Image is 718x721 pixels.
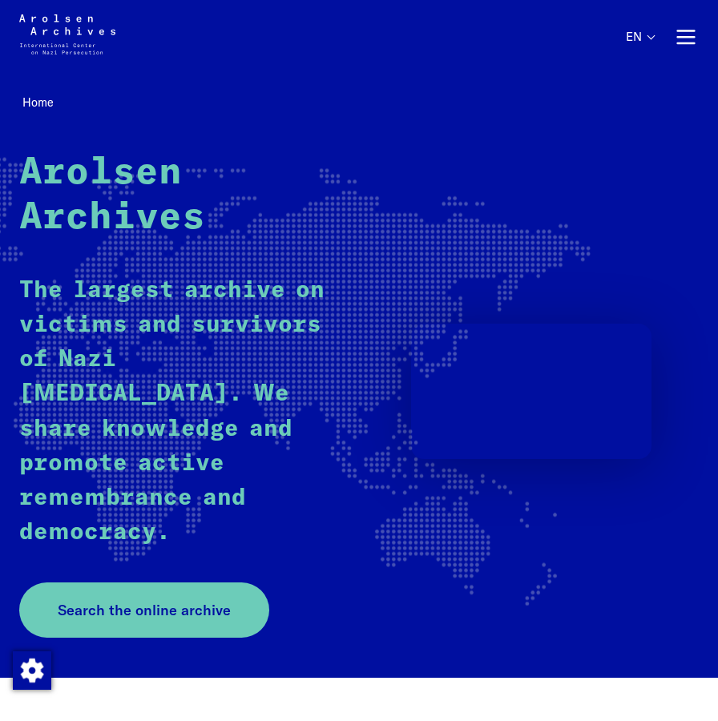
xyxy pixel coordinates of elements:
[626,30,654,72] button: English, language selection
[12,651,50,689] div: Change consent
[626,14,699,59] nav: Primary
[22,95,54,110] span: Home
[58,599,231,621] span: Search the online archive
[19,582,269,638] a: Search the online archive
[19,91,699,115] nav: Breadcrumb
[19,273,331,550] p: The largest archive on victims and survivors of Nazi [MEDICAL_DATA]. We share knowledge and promo...
[13,651,51,690] img: Change consent
[19,154,205,236] strong: Arolsen Archives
